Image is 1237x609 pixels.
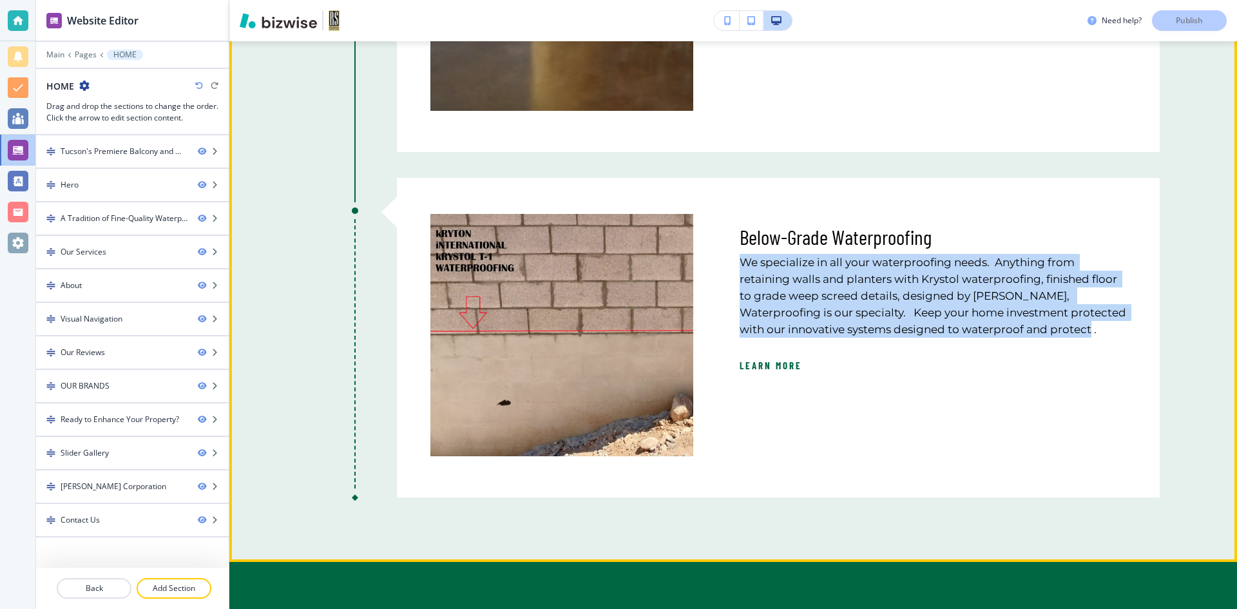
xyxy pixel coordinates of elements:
[740,358,802,373] span: Learn More
[61,313,122,325] div: Visual Navigation
[67,13,139,28] h2: Website Editor
[113,50,137,59] p: HOME
[61,481,166,492] div: R S Herder Corporation
[61,146,187,157] div: Tucson's Premiere Balcony and Walk Deck Waterproofing Service
[61,213,187,224] div: A Tradition of Fine-Quality Waterproofing and Coating Services Since 1977
[46,482,55,491] img: Drag
[46,214,55,223] img: Drag
[46,79,74,93] h2: HOME
[138,583,210,594] p: Add Section
[1102,15,1142,26] h3: Need help?
[107,50,143,60] button: HOME
[46,247,55,256] img: Drag
[58,583,130,594] p: Back
[61,347,105,358] div: Our Reviews
[36,202,229,235] div: DragA Tradition of Fine-Quality Waterproofing and Coating Services Since [DATE]
[61,179,79,191] div: Hero
[740,348,802,383] button: Learn More
[61,280,82,291] div: About
[36,303,229,335] div: DragVisual Navigation
[240,13,317,28] img: Bizwise Logo
[46,314,55,324] img: Drag
[36,236,229,268] div: DragOur Services
[46,516,55,525] img: Drag
[36,135,229,168] div: DragTucson's Premiere Balcony and Walk Deck Waterproofing Service
[46,147,55,156] img: Drag
[36,269,229,302] div: DragAbout
[61,414,179,425] div: Ready to Enhance Your Property?
[137,578,211,599] button: Add Section
[61,447,109,459] div: Slider Gallery
[46,180,55,189] img: Drag
[46,415,55,424] img: Drag
[36,169,229,201] div: DragHero
[46,50,64,59] button: Main
[61,246,106,258] div: Our Services
[36,470,229,503] div: Drag[PERSON_NAME] Corporation
[740,254,1126,338] p: We specialize in all your waterproofing needs. Anything from retaining walls and planters with Kr...
[61,514,100,526] div: Contact Us
[36,437,229,469] div: DragSlider Gallery
[75,50,97,59] button: Pages
[57,578,131,599] button: Back
[329,10,340,31] img: Your Logo
[46,382,55,391] img: Drag
[36,336,229,369] div: DragOur Reviews
[36,403,229,436] div: DragReady to Enhance Your Property?
[46,13,62,28] img: editor icon
[61,380,110,392] div: OUR BRANDS
[46,449,55,458] img: Drag
[740,224,1126,249] p: Below-Grade Waterproofing
[46,348,55,357] img: Drag
[46,281,55,290] img: Drag
[36,370,229,402] div: DragOUR BRANDS
[430,214,693,456] img: 9811f7816ca978b943af6e39a35a9599.webp
[36,504,229,536] div: DragContact Us
[46,101,218,124] h3: Drag and drop the sections to change the order. Click the arrow to edit section content.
